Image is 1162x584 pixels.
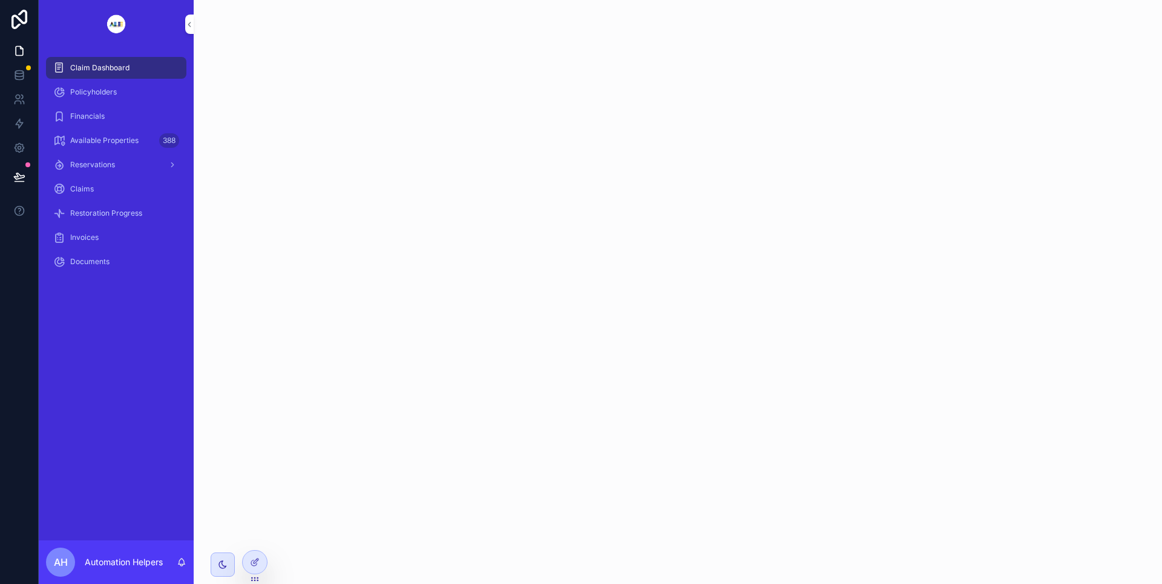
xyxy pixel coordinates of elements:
[46,227,186,248] a: Invoices
[39,48,194,288] div: scrollable content
[46,57,186,79] a: Claim Dashboard
[46,178,186,200] a: Claims
[46,130,186,151] a: Available Properties388
[70,160,115,170] span: Reservations
[46,105,186,127] a: Financials
[70,184,94,194] span: Claims
[46,202,186,224] a: Restoration Progress
[46,251,186,273] a: Documents
[70,87,117,97] span: Policyholders
[46,154,186,176] a: Reservations
[159,133,179,148] div: 388
[70,63,130,73] span: Claim Dashboard
[70,136,139,145] span: Available Properties
[70,257,110,267] span: Documents
[70,208,142,218] span: Restoration Progress
[46,81,186,103] a: Policyholders
[70,111,105,121] span: Financials
[85,556,163,568] p: Automation Helpers
[70,233,99,242] span: Invoices
[54,555,68,569] span: AH
[97,15,135,34] img: App logo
